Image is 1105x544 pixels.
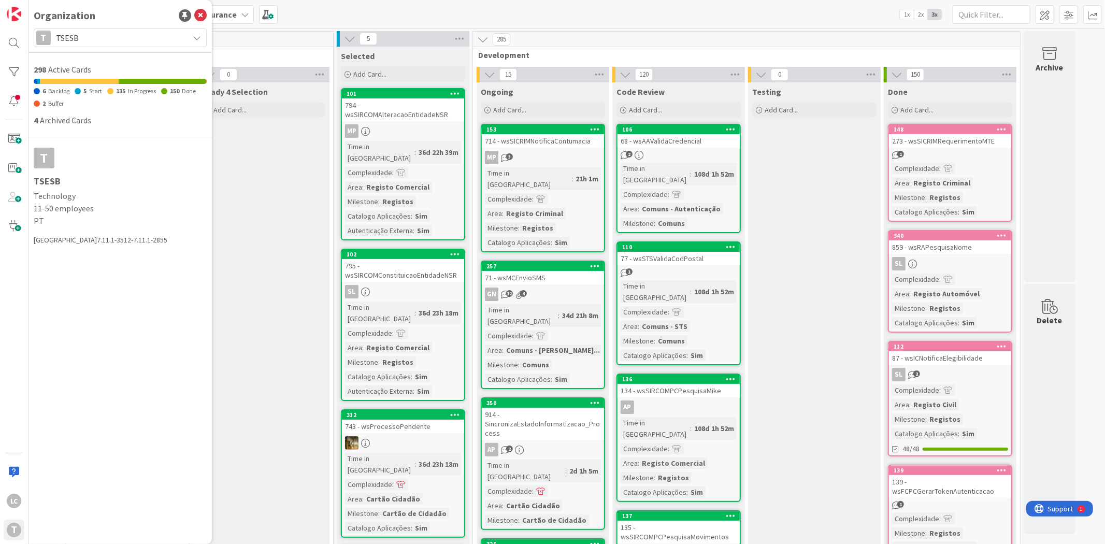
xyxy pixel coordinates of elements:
div: Complexidade [892,274,939,285]
div: 257 [482,262,604,271]
div: 135 - wsSIRCOMPCPesquisaMovimentos [618,521,740,543]
div: MP [482,151,604,164]
div: SL [892,368,906,381]
div: Catalogo Aplicações [345,210,411,222]
span: : [378,196,380,207]
div: Sim [412,371,430,382]
div: 106 [622,126,740,133]
img: JC [345,436,358,450]
div: 743 - wsProcessoPendente [342,420,464,433]
div: 134 - wsSIRCOMPCPesquisaMike [618,384,740,397]
span: : [551,374,552,385]
div: MP [485,151,498,164]
div: 106 [618,125,740,134]
div: Milestone [892,192,925,203]
div: Area [345,342,362,353]
div: 914 - SincronizaEstadoInformatizacao_Process [482,408,604,440]
span: Add Card... [629,105,662,114]
div: 795 - wsSIRCOMConstituicaoEntidadeNSR [342,259,464,282]
div: 11287 - wsICNotificaElegibilidade [889,342,1011,365]
div: JC [342,436,464,450]
span: : [925,192,927,203]
div: 350 [482,398,604,408]
div: Milestone [892,527,925,539]
div: 112 [889,342,1011,351]
span: : [654,218,655,229]
span: : [362,493,364,505]
div: Registos [927,192,963,203]
span: : [411,371,412,382]
div: [GEOGRAPHIC_DATA] 7.11.1-3512-7.11.1-2855 [34,235,207,246]
div: 136 [622,376,740,383]
span: 0 [220,68,237,81]
span: In Progress [128,87,156,95]
span: Technology [34,190,207,202]
div: T [36,31,51,45]
div: Delete [1037,314,1063,326]
span: Done [888,87,908,97]
div: Catalogo Aplicações [621,486,686,498]
div: Time in [GEOGRAPHIC_DATA] [485,304,558,327]
span: : [909,399,911,410]
span: : [939,384,941,396]
div: T [34,148,54,168]
div: Milestone [485,222,518,234]
div: 2d 1h 5m [567,465,601,477]
span: : [668,189,669,200]
div: Sim [412,522,430,534]
div: 137 [618,511,740,521]
div: Milestone [892,413,925,425]
div: Registo Comercial [639,457,708,469]
div: Complexidade [345,167,392,178]
div: Milestone [485,514,518,526]
div: Registo Civil [911,399,959,410]
div: GN [482,288,604,301]
div: Cartão de Cidadão [520,514,589,526]
span: : [378,508,380,519]
div: 101 [342,89,464,98]
div: 102 [347,251,464,258]
span: : [565,465,567,477]
div: Archive [1036,61,1064,74]
span: : [411,210,412,222]
div: Milestone [621,218,654,229]
div: Area [345,493,362,505]
span: : [958,428,959,439]
div: 139 [894,467,1011,474]
span: : [414,459,416,470]
span: : [558,310,559,321]
div: Sim [688,486,706,498]
div: 340859 - wsRAPesquisaNome [889,231,1011,254]
div: Milestone [485,359,518,370]
div: 102795 - wsSIRCOMConstituicaoEntidadeNSR [342,250,464,282]
div: 136134 - wsSIRCOMPCPesquisaMike [618,375,740,397]
div: 794 - wsSIRCOMAlteracaoEntidadeNSR [342,98,464,121]
div: 153 [482,125,604,134]
span: : [668,306,669,318]
img: Visit kanbanzone.com [7,7,21,21]
span: 2 [42,99,46,107]
span: Done [182,87,196,95]
span: Add Card... [900,105,934,114]
div: Time in [GEOGRAPHIC_DATA] [621,163,690,185]
span: : [414,307,416,319]
div: Registo Comercial [364,181,432,193]
div: 36d 23h 18m [416,459,461,470]
span: Add Card... [493,105,526,114]
div: SL [892,257,906,270]
span: : [925,413,927,425]
span: Development [478,50,1007,60]
div: Registo Comercial [364,342,432,353]
span: 2x [914,9,928,20]
div: 350914 - SincronizaEstadoInformatizacao_Process [482,398,604,440]
div: Catalogo Aplicações [892,206,958,218]
div: Comuns - [PERSON_NAME]... [504,345,602,356]
span: : [392,479,394,490]
div: 273 - wsSICRIMRequerimentoMTE [889,134,1011,148]
span: : [411,522,412,534]
span: 48/48 [902,443,920,454]
span: Ready 4 Selection [201,87,268,97]
div: Time in [GEOGRAPHIC_DATA] [345,453,414,476]
span: Add Card... [353,69,386,79]
span: 3x [928,9,942,20]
